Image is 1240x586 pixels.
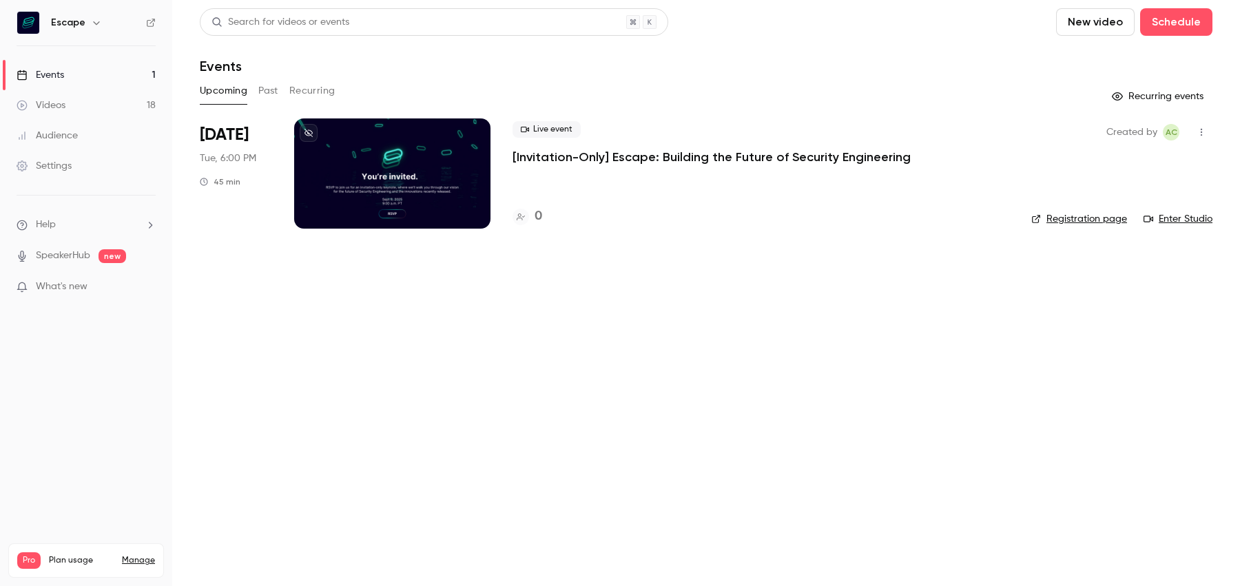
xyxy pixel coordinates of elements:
span: Alexandra Charikova [1163,124,1179,140]
h1: Events [200,58,242,74]
h4: 0 [535,207,542,226]
a: Manage [122,555,155,566]
button: Recurring events [1106,85,1212,107]
iframe: Noticeable Trigger [139,281,156,293]
div: Audience [17,129,78,143]
button: Schedule [1140,8,1212,36]
div: Sep 9 Tue, 6:00 PM (Europe/Amsterdam) [200,118,272,229]
span: new [99,249,126,263]
div: Settings [17,159,72,173]
span: Created by [1106,124,1157,140]
span: Live event [513,121,581,138]
span: AC [1166,124,1177,140]
h6: Escape [51,16,85,30]
button: Upcoming [200,80,247,102]
button: Past [258,80,278,102]
button: New video [1056,8,1135,36]
span: [DATE] [200,124,249,146]
div: Videos [17,98,65,112]
li: help-dropdown-opener [17,218,156,232]
a: Registration page [1031,212,1127,226]
a: SpeakerHub [36,249,90,263]
button: Recurring [289,80,335,102]
div: Search for videos or events [211,15,349,30]
img: Escape [17,12,39,34]
span: Plan usage [49,555,114,566]
a: [Invitation-Only] Escape: Building the Future of Security Engineering [513,149,911,165]
span: Help [36,218,56,232]
span: Tue, 6:00 PM [200,151,256,165]
div: Events [17,68,64,82]
div: 45 min [200,176,240,187]
a: Enter Studio [1144,212,1212,226]
a: 0 [513,207,542,226]
span: Pro [17,552,41,569]
span: What's new [36,280,87,294]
